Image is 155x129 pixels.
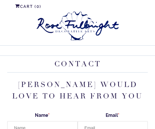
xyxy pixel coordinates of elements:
[7,56,148,73] h1: Contact
[7,111,78,121] label: Name
[37,4,39,9] span: 0
[78,111,148,121] label: Email
[7,79,148,106] h3: [PERSON_NAME] would love to hear from you
[15,2,41,11] a: Cart (0)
